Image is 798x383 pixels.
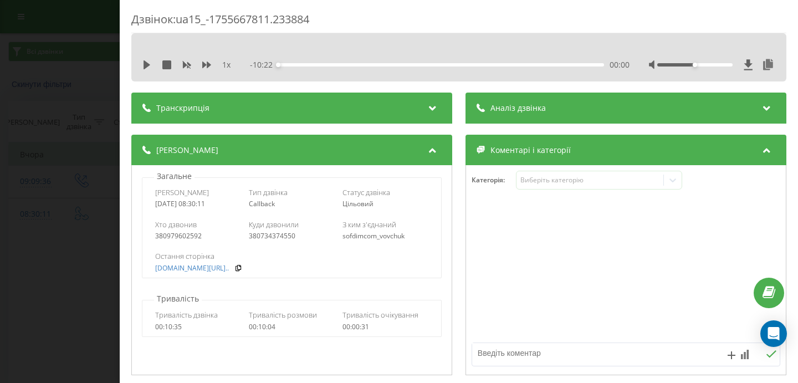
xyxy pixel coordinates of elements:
[155,232,241,240] div: 380979602592
[472,176,516,184] h4: Категорія :
[760,320,787,347] div: Open Intercom Messenger
[342,323,428,331] div: 00:00:31
[154,293,202,304] p: Тривалість
[249,310,317,320] span: Тривалість розмови
[131,12,786,33] div: Дзвінок : ua15_-1755667811.233884
[154,171,195,182] p: Загальне
[693,63,697,67] div: Accessibility label
[155,187,209,197] span: [PERSON_NAME]
[520,176,659,185] div: Виберіть категорію
[249,187,288,197] span: Тип дзвінка
[276,63,280,67] div: Accessibility label
[155,251,214,261] span: Остання сторінка
[250,59,278,70] span: - 10:22
[155,310,218,320] span: Тривалість дзвінка
[249,199,275,208] span: Callback
[155,219,197,229] span: Хто дзвонив
[610,59,630,70] span: 00:00
[155,200,241,208] div: [DATE] 08:30:11
[155,264,229,272] a: [DOMAIN_NAME][URL]..
[342,199,374,208] span: Цільовий
[249,232,335,240] div: 380734374550
[155,323,241,331] div: 00:10:35
[249,219,299,229] span: Куди дзвонили
[249,323,335,331] div: 00:10:04
[156,103,209,114] span: Транскрипція
[342,187,390,197] span: Статус дзвінка
[156,145,218,156] span: [PERSON_NAME]
[490,145,571,156] span: Коментарі і категорії
[222,59,231,70] span: 1 x
[342,219,396,229] span: З ким з'єднаний
[342,232,428,240] div: sofdimcom_vovchuk
[342,310,418,320] span: Тривалість очікування
[490,103,546,114] span: Аналіз дзвінка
